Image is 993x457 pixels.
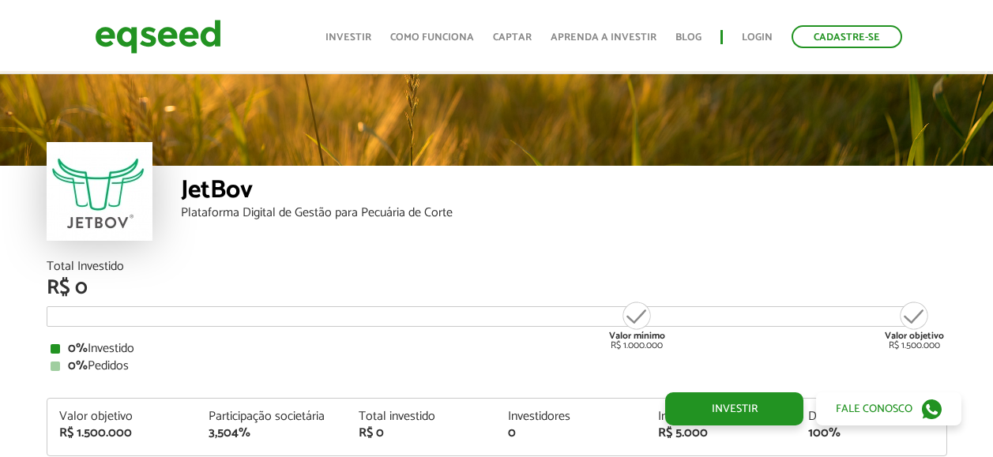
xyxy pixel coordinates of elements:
div: Investidores [508,410,634,423]
div: 3,504% [209,427,335,440]
div: R$ 5.000 [658,427,784,440]
div: 100% [808,427,935,440]
div: R$ 1.500.000 [59,427,186,440]
div: JetBov [181,178,947,207]
div: R$ 0 [47,278,947,298]
strong: Valor mínimo [609,328,665,343]
strong: 0% [68,355,88,376]
div: Plataforma Digital de Gestão para Pecuária de Corte [181,207,947,219]
a: Captar [493,32,532,43]
div: Total investido [359,410,485,423]
a: Fale conosco [816,392,961,425]
div: Investido [51,343,943,355]
a: Cadastre-se [792,25,902,48]
div: 0 [508,427,634,440]
a: Investir [665,392,803,425]
strong: Valor objetivo [885,328,944,343]
div: R$ 0 [359,427,485,440]
div: Participação societária [209,410,335,423]
strong: 0% [68,338,88,359]
div: R$ 1.500.000 [885,300,944,350]
div: Valor objetivo [59,410,186,423]
img: EqSeed [95,16,221,58]
a: Blog [675,32,701,43]
a: Como funciona [390,32,474,43]
a: Aprenda a investir [551,32,656,43]
div: Investimento mínimo [658,410,784,423]
div: Pedidos [51,360,943,373]
div: Total Investido [47,260,947,273]
div: R$ 1.000.000 [607,300,667,350]
a: Login [742,32,773,43]
a: Investir [325,32,371,43]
